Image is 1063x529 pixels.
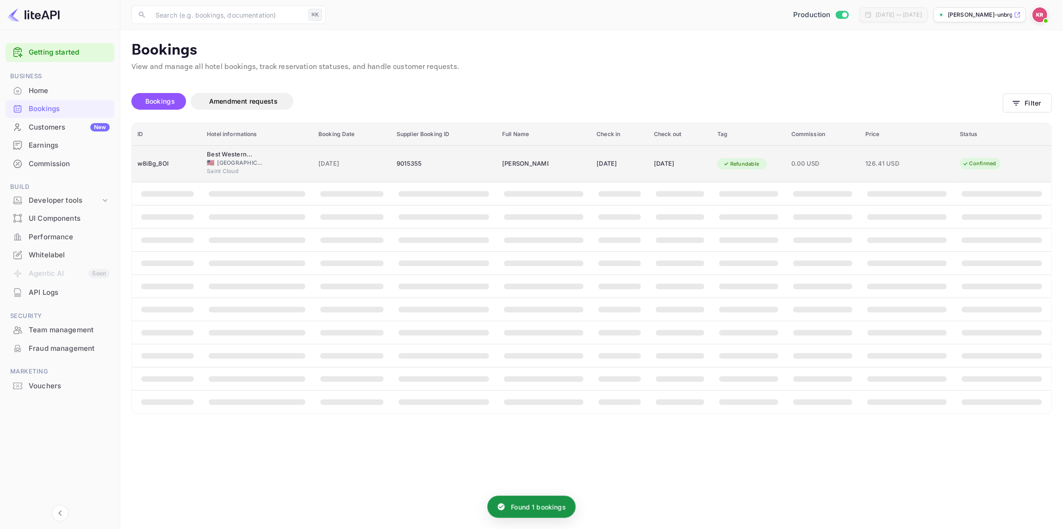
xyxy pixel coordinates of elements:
p: Found 1 bookings [511,502,566,512]
div: Roseann Priyanka Gomes [502,156,548,171]
div: Earnings [6,137,114,155]
div: Whitelabel [6,246,114,264]
div: Team management [6,321,114,339]
span: 126.41 USD [865,159,912,169]
p: View and manage all hotel bookings, track reservation statuses, and handle customer requests. [131,62,1052,73]
div: Bookings [6,100,114,118]
th: Hotel informations [201,123,313,146]
div: Vouchers [29,381,110,392]
div: UI Components [29,213,110,224]
span: Amendment requests [209,97,278,105]
p: Bookings [131,41,1052,60]
a: Getting started [29,47,110,58]
a: Vouchers [6,377,114,394]
img: LiteAPI logo [7,7,60,22]
div: API Logs [6,284,114,302]
th: Tag [712,123,786,146]
div: Team management [29,325,110,336]
th: Supplier Booking ID [391,123,497,146]
span: United States of America [207,160,214,166]
span: Production [793,10,831,20]
a: Home [6,82,114,99]
div: w8iBg_8Ol [137,156,196,171]
span: [GEOGRAPHIC_DATA] [218,159,264,167]
span: [DATE] [318,159,385,169]
th: Check in [591,123,648,146]
div: Developer tools [29,195,100,206]
div: UI Components [6,210,114,228]
a: Bookings [6,100,114,117]
a: Commission [6,155,114,172]
div: Performance [29,232,110,243]
th: Commission [786,123,860,146]
div: Getting started [6,43,114,62]
div: API Logs [29,287,110,298]
th: ID [132,123,201,146]
th: Status [954,123,1051,146]
th: Full Name [497,123,591,146]
a: Fraud management [6,340,114,357]
div: 9015355 [397,156,491,171]
table: booking table [132,123,1051,414]
span: Security [6,311,114,321]
span: Bookings [145,97,175,105]
div: Best Western Plus Kelly Inn [207,150,253,159]
a: Team management [6,321,114,338]
div: Developer tools [6,193,114,209]
div: Whitelabel [29,250,110,261]
th: Booking Date [313,123,391,146]
a: UI Components [6,210,114,227]
span: Marketing [6,367,114,377]
div: Fraud management [29,343,110,354]
div: Vouchers [6,377,114,395]
div: CustomersNew [6,118,114,137]
div: Switch to Sandbox mode [789,10,852,20]
div: Performance [6,228,114,246]
a: Whitelabel [6,246,114,263]
div: ⌘K [308,9,322,21]
div: Fraud management [6,340,114,358]
div: Home [6,82,114,100]
div: Confirmed [957,158,1002,169]
div: Customers [29,122,110,133]
a: API Logs [6,284,114,301]
span: Business [6,71,114,81]
div: [DATE] — [DATE] [876,11,922,19]
button: Collapse navigation [52,505,68,522]
img: Kobus Roux [1032,7,1047,22]
a: Performance [6,228,114,245]
p: [PERSON_NAME]-unbrg.[PERSON_NAME]... [948,11,1012,19]
a: Earnings [6,137,114,154]
a: CustomersNew [6,118,114,136]
span: 0.00 USD [791,159,854,169]
div: Earnings [29,140,110,151]
span: Build [6,182,114,192]
div: account-settings tabs [131,93,1003,110]
div: Home [29,86,110,96]
div: Commission [6,155,114,173]
div: Commission [29,159,110,169]
div: Refundable [717,158,765,170]
div: New [90,123,110,131]
span: Saint Cloud [207,167,253,175]
div: [DATE] [654,156,706,171]
div: Bookings [29,104,110,114]
div: [DATE] [597,156,643,171]
th: Check out [648,123,712,146]
input: Search (e.g. bookings, documentation) [150,6,305,24]
button: Filter [1003,93,1052,112]
th: Price [860,123,954,146]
